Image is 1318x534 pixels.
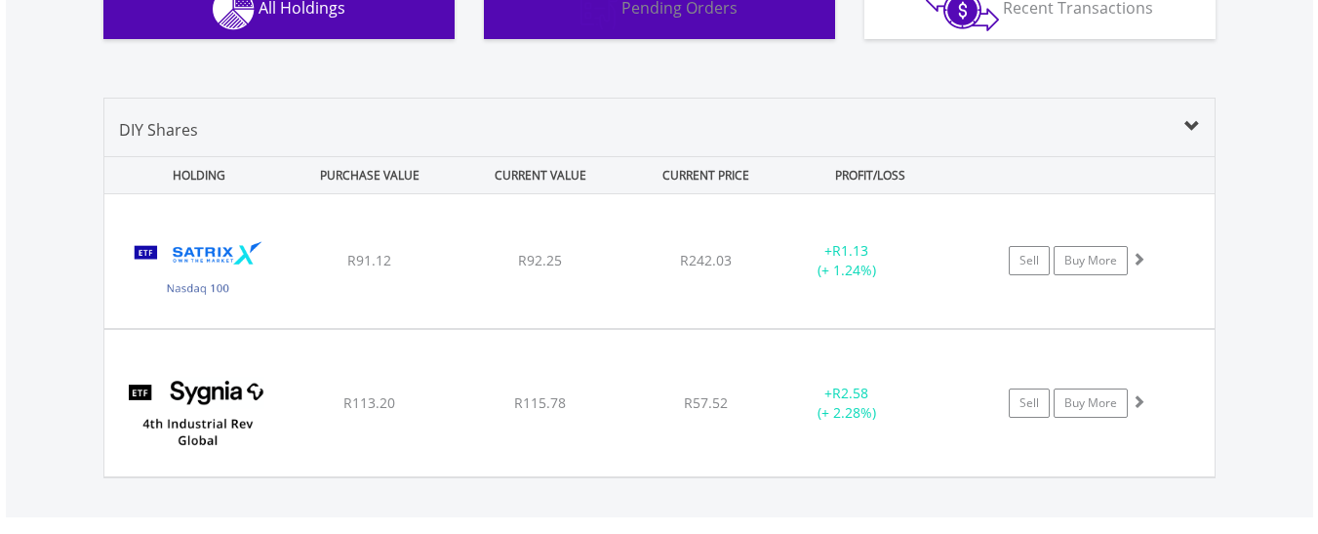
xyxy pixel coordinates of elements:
span: R91.12 [347,251,391,269]
a: Buy More [1054,246,1128,275]
img: TFSA.STXNDQ.png [114,219,282,323]
div: CURRENT PRICE [627,157,782,193]
span: R57.52 [684,393,728,412]
span: R115.78 [514,393,566,412]
span: DIY Shares [119,119,198,141]
div: CURRENT VALUE [458,157,624,193]
div: + (+ 2.28%) [774,384,921,423]
img: TFSA.SYG4IR.png [114,354,282,472]
div: PROFIT/LOSS [787,157,954,193]
span: R92.25 [518,251,562,269]
span: R1.13 [832,241,868,260]
div: PURCHASE VALUE [287,157,454,193]
span: R2.58 [832,384,868,402]
a: Sell [1009,389,1050,418]
div: HOLDING [105,157,283,193]
a: Buy More [1054,389,1128,418]
span: R242.03 [680,251,732,269]
div: + (+ 1.24%) [774,241,921,280]
a: Sell [1009,246,1050,275]
span: R113.20 [343,393,395,412]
